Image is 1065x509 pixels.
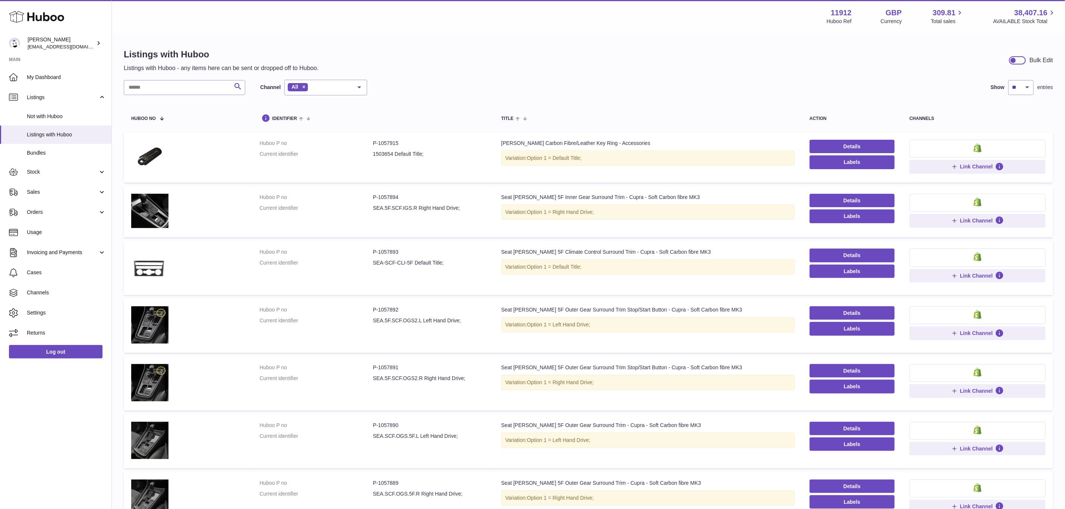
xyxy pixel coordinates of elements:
dd: SEA-SCF-CLI-5F Default Title; [373,259,486,266]
button: Labels [810,322,895,335]
div: Seat [PERSON_NAME] 5F Climate Control Surround Trim - Cupra - Soft Carbon fibre MK3 [501,249,795,256]
dd: SEA.SCF.OGS.5F.R Right Hand Drive; [373,490,486,497]
img: internalAdmin-11912@internal.huboo.com [9,38,20,49]
img: Seat Leon 5F Inner Gear Surround Trim - Cupra - Soft Carbon fibre MK3 [131,194,168,228]
dt: Current identifier [259,151,373,158]
img: shopify-small.png [974,252,981,261]
span: Option 1 = Right Hand Drive; [527,495,594,501]
div: Seat [PERSON_NAME] 5F Outer Gear Surround Trim - Cupra - Soft Carbon fibre MK3 [501,422,795,429]
dt: Huboo P no [259,194,373,201]
button: Labels [810,265,895,278]
div: [PERSON_NAME] [28,36,95,50]
label: Show [991,84,1005,91]
span: entries [1037,84,1053,91]
span: Option 1 = Left Hand Drive; [527,322,590,328]
span: Option 1 = Default Title; [527,155,582,161]
button: Link Channel [910,214,1046,227]
span: Huboo no [131,116,156,121]
dt: Huboo P no [259,249,373,256]
button: Labels [810,495,895,509]
dt: Current identifier [259,490,373,497]
button: Labels [810,209,895,223]
img: shopify-small.png [974,310,981,319]
img: Mercedes Black Carbon Fibre/Leather Key Ring - Accessories [131,140,168,173]
span: Option 1 = Left Hand Drive; [527,437,590,443]
dt: Huboo P no [259,364,373,371]
dd: P-1057889 [373,480,486,487]
dd: SEA.5F.SCF.IGS.R Right Hand Drive; [373,205,486,212]
button: Labels [810,155,895,169]
dt: Huboo P no [259,422,373,429]
dd: P-1057892 [373,306,486,313]
dd: 1503654 Default Title; [373,151,486,158]
dd: SEA.5F.SCF.OGS2.R Right Hand Drive; [373,375,486,382]
span: Usage [27,229,106,236]
dt: Current identifier [259,375,373,382]
span: Bundles [27,149,106,157]
strong: 11912 [831,8,852,18]
span: Settings [27,309,106,316]
span: Link Channel [960,163,993,170]
div: Seat [PERSON_NAME] 5F Inner Gear Surround Trim - Cupra - Soft Carbon fibre MK3 [501,194,795,201]
span: Listings [27,94,98,101]
a: Details [810,249,895,262]
dt: Huboo P no [259,306,373,313]
div: action [810,116,895,121]
span: Cases [27,269,106,276]
span: [EMAIL_ADDRESS][DOMAIN_NAME] [28,44,110,50]
div: [PERSON_NAME] Carbon Fibre/Leather Key Ring - Accessories [501,140,795,147]
strong: GBP [886,8,902,18]
a: Details [810,364,895,377]
span: My Dashboard [27,74,106,81]
img: shopify-small.png [974,368,981,377]
span: Option 1 = Right Hand Drive; [527,209,594,215]
div: Variation: [501,205,795,220]
span: identifier [272,116,297,121]
button: Link Channel [910,269,1046,282]
dt: Current identifier [259,317,373,324]
div: Bulk Edit [1030,56,1053,64]
a: 38,407.16 AVAILABLE Stock Total [993,8,1056,25]
span: 309.81 [933,8,955,18]
span: Link Channel [960,445,993,452]
a: Details [810,140,895,153]
span: Total sales [931,18,964,25]
img: shopify-small.png [974,143,981,152]
span: Option 1 = Right Hand Drive; [527,379,594,385]
div: Huboo Ref [827,18,852,25]
dd: P-1057894 [373,194,486,201]
div: channels [910,116,1046,121]
span: Link Channel [960,388,993,394]
span: Link Channel [960,272,993,279]
img: shopify-small.png [974,197,981,206]
a: Details [810,194,895,207]
dd: P-1057915 [373,140,486,147]
span: All [292,84,298,90]
span: Link Channel [960,330,993,336]
div: Currency [881,18,902,25]
img: Seat Leon 5F Outer Gear Surround Trim Stop/Start Button - Cupra - Soft Carbon fibre MK3 [131,364,168,401]
img: shopify-small.png [974,483,981,492]
dt: Current identifier [259,433,373,440]
div: Variation: [501,317,795,332]
span: 38,407.16 [1014,8,1047,18]
button: Labels [810,437,895,451]
a: Details [810,480,895,493]
dt: Current identifier [259,259,373,266]
img: shopify-small.png [974,426,981,434]
label: Channel [260,84,281,91]
div: Seat [PERSON_NAME] 5F Outer Gear Surround Trim - Cupra - Soft Carbon fibre MK3 [501,480,795,487]
a: Details [810,422,895,435]
img: Seat Leon 5F Outer Gear Surround Trim - Cupra - Soft Carbon fibre MK3 [131,422,168,459]
dd: P-1057891 [373,364,486,371]
span: Listings with Huboo [27,131,106,138]
dd: P-1057890 [373,422,486,429]
div: Seat [PERSON_NAME] 5F Outer Gear Surround Trim Stop/Start Button - Cupra - Soft Carbon fibre MK3 [501,306,795,313]
dt: Huboo P no [259,140,373,147]
span: Channels [27,289,106,296]
span: Returns [27,329,106,336]
span: AVAILABLE Stock Total [993,18,1056,25]
p: Listings with Huboo - any items here can be sent or dropped off to Huboo. [124,64,319,72]
img: Seat Leon 5F Outer Gear Surround Trim Stop/Start Button - Cupra - Soft Carbon fibre MK3 [131,306,168,344]
button: Link Channel [910,160,1046,173]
